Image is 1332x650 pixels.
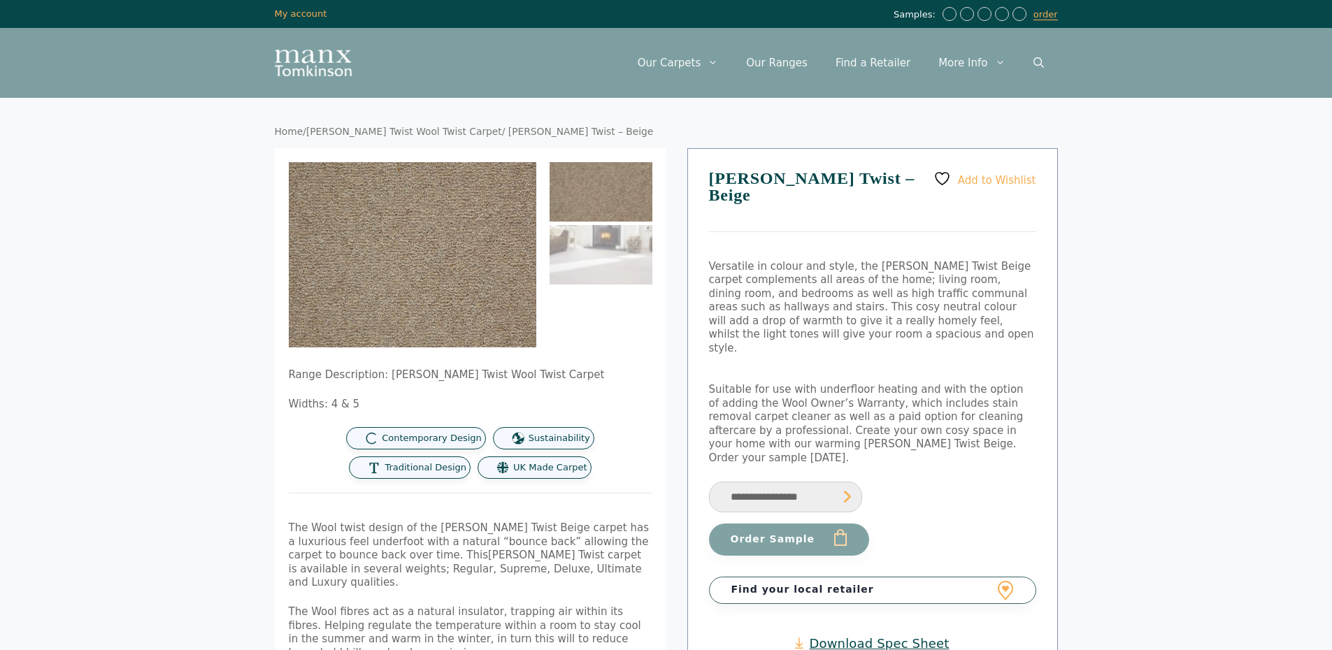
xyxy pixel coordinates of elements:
button: Order Sample [709,523,869,556]
a: More Info [924,42,1019,84]
span: Traditional Design [385,462,466,474]
a: order [1033,9,1058,20]
span: UK Made Carpet [513,462,587,474]
a: My account [275,8,327,19]
span: Contemporary Design [382,433,482,445]
a: Home [275,126,303,137]
span: Sustainability [529,433,590,445]
a: Find a Retailer [822,42,924,84]
nav: Primary [624,42,1058,84]
p: Suitable for use with underfloor heating and with the option of adding the Wool Owner’s Warranty,... [709,383,1036,465]
span: Samples: [894,9,939,21]
a: Our Ranges [732,42,822,84]
img: Craven - Beige [550,162,652,222]
p: Range Description: [PERSON_NAME] Twist Wool Twist Carpet [289,368,652,382]
p: Versatile in colour and style, the [PERSON_NAME] Twist Beige carpet complements all areas of the ... [709,260,1036,356]
h1: [PERSON_NAME] Twist – Beige [709,170,1036,232]
img: Tomkinson Twist - Beige - Image 2 [550,225,652,284]
span: Add to Wishlist [958,173,1036,186]
img: Manx Tomkinson [275,50,352,76]
a: Add to Wishlist [933,170,1036,187]
nav: Breadcrumb [275,126,1058,138]
p: Widths: 4 & 5 [289,398,652,412]
img: Craven - Beige [289,162,536,348]
p: The Wool twist design of the [PERSON_NAME] Twist Beige carpet has a luxurious feel underfoot with... [289,521,652,590]
a: Open Search Bar [1019,42,1058,84]
a: [PERSON_NAME] Twist Wool Twist Carpet [306,126,502,137]
a: Find your local retailer [709,577,1036,603]
a: Our Carpets [624,42,733,84]
span: [PERSON_NAME] Twist carpet is available in several weights; Regular, Supreme, Deluxe, Ultimate an... [289,549,642,588]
